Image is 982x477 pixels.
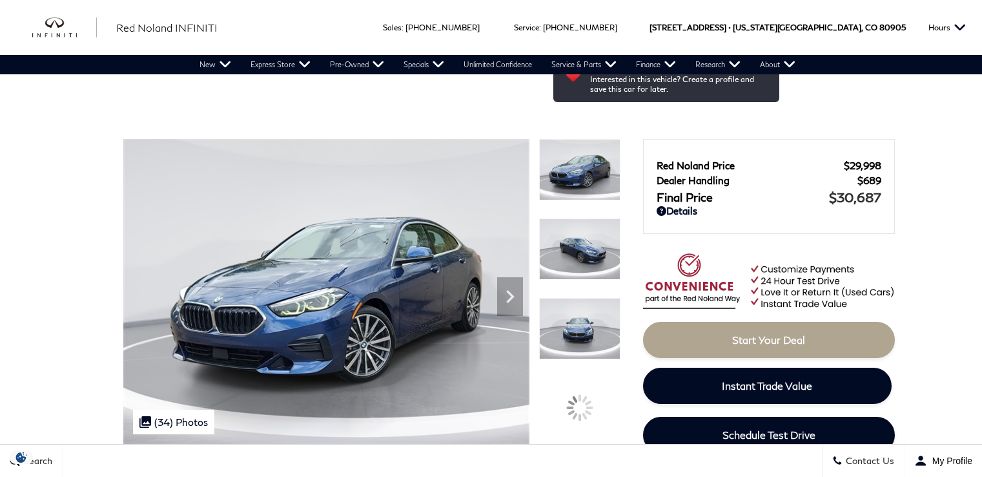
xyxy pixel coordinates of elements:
a: Final Price $30,687 [657,189,881,205]
a: Details [657,205,881,217]
a: Red Noland INFINITI [116,20,218,36]
a: Pre-Owned [320,55,394,74]
span: Dealer Handling [657,175,857,186]
span: Red Noland INFINITI [116,21,218,34]
img: Used 2022 Blue Metallic BMW 228i xDrive image 1 [539,139,620,200]
span: : [539,23,541,32]
img: Used 2022 Blue Metallic BMW 228i xDrive image 1 [123,139,529,444]
a: Research [686,55,750,74]
span: Start Your Deal [732,334,805,346]
span: Red Noland Price [657,160,844,171]
button: Open user profile menu [905,445,982,477]
a: [STREET_ADDRESS] • [US_STATE][GEOGRAPHIC_DATA], CO 80905 [650,23,906,32]
a: Red Noland Price $29,998 [657,160,881,171]
a: infiniti [32,17,97,38]
a: Schedule Test Drive [643,417,895,453]
a: About [750,55,805,74]
img: INFINITI [32,17,97,38]
span: Contact Us [843,456,894,467]
div: (34) Photos [133,410,214,434]
span: Schedule Test Drive [722,429,815,441]
img: Used 2022 Blue Metallic BMW 228i xDrive image 3 [539,298,620,359]
nav: Main Navigation [190,55,805,74]
div: Next [497,277,523,316]
span: Sales [383,23,402,32]
span: My Profile [927,456,972,466]
a: [PHONE_NUMBER] [543,23,617,32]
span: Instant Trade Value [722,379,812,392]
a: Express Store [241,55,320,74]
span: : [402,23,404,32]
a: Start Your Deal [643,322,895,358]
span: $689 [857,175,881,186]
span: Service [514,23,539,32]
a: [PHONE_NUMBER] [405,23,480,32]
a: Finance [626,55,686,74]
a: Instant Trade Value [643,368,892,404]
span: Search [20,456,52,467]
span: $29,998 [844,160,881,171]
a: New [190,55,241,74]
a: Service & Parts [542,55,626,74]
span: Final Price [657,190,829,204]
img: Opt-Out Icon [6,450,36,464]
span: $30,687 [829,189,881,205]
a: Dealer Handling $689 [657,175,881,186]
a: Unlimited Confidence [454,55,542,74]
img: Used 2022 Blue Metallic BMW 228i xDrive image 2 [539,218,620,280]
a: Specials [394,55,454,74]
section: Click to Open Cookie Consent Modal [6,450,36,464]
